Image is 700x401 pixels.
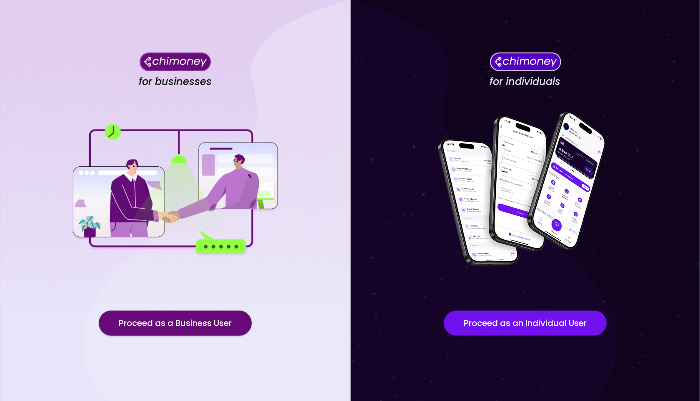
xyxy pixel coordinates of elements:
[139,75,212,88] h4: for businesses
[490,75,560,88] h4: for individuals
[140,52,211,71] img: Chimoney for businesses
[490,52,561,71] img: Chimoney for individuals
[421,107,629,273] img: for individuals
[71,124,279,256] img: for businesses
[444,311,607,336] button: Proceed as an Individual User
[99,311,252,336] button: Proceed as a Business User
